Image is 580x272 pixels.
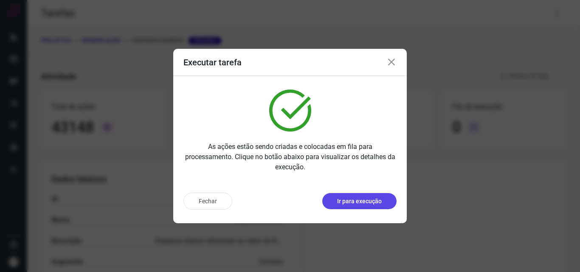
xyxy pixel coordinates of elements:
p: As ações estão sendo criadas e colocadas em fila para processamento. Clique no botão abaixo para ... [183,142,397,172]
h3: Executar tarefa [183,57,242,67]
p: Ir para execução [337,197,382,206]
img: verified.svg [269,90,311,132]
button: Ir para execução [322,193,397,209]
button: Fechar [183,193,232,210]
